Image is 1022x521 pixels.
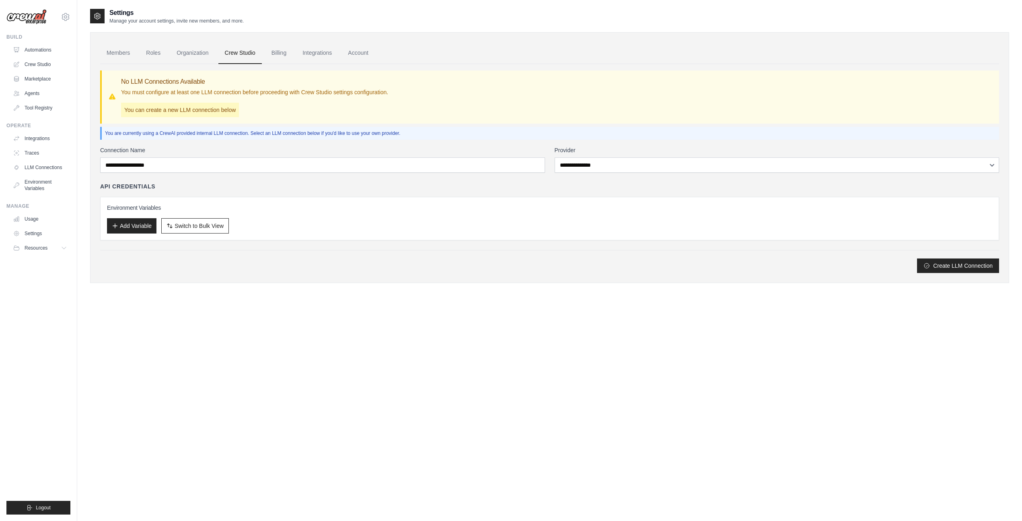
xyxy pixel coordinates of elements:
p: You must configure at least one LLM connection before proceeding with Crew Studio settings config... [121,88,388,96]
span: Switch to Bulk View [175,222,224,230]
p: You can create a new LLM connection below [121,103,239,117]
a: Agents [10,87,70,100]
h2: Settings [109,8,244,18]
iframe: Chat Widget [982,482,1022,521]
a: LLM Connections [10,161,70,174]
img: Logo [6,9,47,25]
a: Environment Variables [10,176,70,195]
h3: Environment Variables [107,204,992,212]
a: Organization [170,42,215,64]
p: Manage your account settings, invite new members, and more. [109,18,244,24]
a: Traces [10,147,70,159]
a: Integrations [296,42,338,64]
h3: No LLM Connections Available [121,77,388,87]
button: Logout [6,501,70,515]
label: Provider [555,146,999,154]
a: Roles [140,42,167,64]
a: Marketplace [10,72,70,85]
a: Settings [10,227,70,240]
a: Crew Studio [10,58,70,71]
button: Create LLM Connection [917,258,999,273]
a: Tool Registry [10,101,70,114]
button: Switch to Bulk View [161,218,229,234]
div: Operate [6,122,70,129]
button: Resources [10,242,70,254]
label: Connection Name [100,146,545,154]
a: Billing [265,42,293,64]
p: You are currently using a CrewAI provided internal LLM connection. Select an LLM connection below... [105,130,996,136]
button: Add Variable [107,218,156,234]
div: Manage [6,203,70,209]
h4: API Credentials [100,182,155,190]
span: Resources [25,245,47,251]
a: Automations [10,43,70,56]
a: Crew Studio [218,42,262,64]
a: Integrations [10,132,70,145]
span: Logout [36,504,51,511]
a: Members [100,42,136,64]
a: Usage [10,213,70,225]
a: Account [341,42,375,64]
div: Build [6,34,70,40]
